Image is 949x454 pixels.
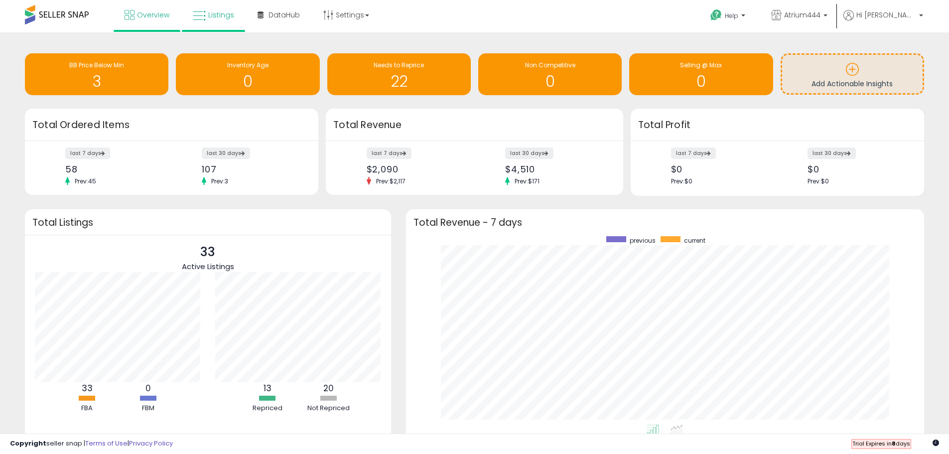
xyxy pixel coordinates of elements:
label: last 7 days [65,148,110,159]
span: Overview [137,10,169,20]
span: Trial Expires in days [852,440,910,448]
div: $2,090 [367,164,467,174]
div: 107 [202,164,301,174]
h3: Total Ordered Items [32,118,311,132]
span: Active Listings [182,261,234,272]
span: BB Price Below Min [69,61,124,69]
span: Prev: $0 [808,177,829,185]
h1: 3 [30,73,163,90]
a: Privacy Policy [129,439,173,448]
a: BB Price Below Min 3 [25,53,168,95]
h1: 0 [634,73,768,90]
div: seller snap | | [10,439,173,449]
h1: 22 [332,73,466,90]
a: Inventory Age 0 [176,53,319,95]
span: Help [725,11,738,20]
span: Non Competitive [525,61,575,69]
span: Prev: 45 [70,177,101,185]
b: 13 [264,382,271,394]
label: last 30 days [808,148,856,159]
label: last 7 days [671,148,716,159]
label: last 30 days [505,148,553,159]
h1: 0 [483,73,617,90]
b: 33 [82,382,93,394]
div: Repriced [238,404,297,413]
div: $0 [671,164,770,174]
span: Prev: $2,117 [371,177,410,185]
span: previous [630,236,656,245]
span: current [684,236,705,245]
div: $4,510 [505,164,606,174]
h1: 0 [181,73,314,90]
span: Listings [208,10,234,20]
a: Non Competitive 0 [478,53,622,95]
i: Get Help [710,9,722,21]
h3: Total Revenue [333,118,616,132]
a: Selling @ Max 0 [629,53,773,95]
h3: Total Listings [32,219,384,226]
span: Hi [PERSON_NAME] [856,10,916,20]
div: FBA [57,404,117,413]
b: 20 [323,382,334,394]
p: 33 [182,243,234,262]
span: Prev: $0 [671,177,692,185]
strong: Copyright [10,439,46,448]
span: Inventory Age [227,61,269,69]
b: 8 [892,440,896,448]
span: Atrium444 [784,10,820,20]
div: 58 [65,164,164,174]
a: Help [702,1,755,32]
span: Prev: 3 [206,177,233,185]
span: DataHub [269,10,300,20]
a: Needs to Reprice 22 [327,53,471,95]
div: $0 [808,164,907,174]
h3: Total Revenue - 7 days [413,219,917,226]
label: last 7 days [367,148,411,159]
b: 0 [145,382,151,394]
span: Prev: $171 [510,177,544,185]
span: Selling @ Max [680,61,722,69]
div: Not Repriced [299,404,359,413]
label: last 30 days [202,148,250,159]
a: Terms of Use [85,439,128,448]
h3: Total Profit [638,118,917,132]
a: Add Actionable Insights [782,55,923,93]
a: Hi [PERSON_NAME] [843,10,923,32]
span: Needs to Reprice [374,61,424,69]
div: FBM [119,404,178,413]
span: Add Actionable Insights [812,79,893,89]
